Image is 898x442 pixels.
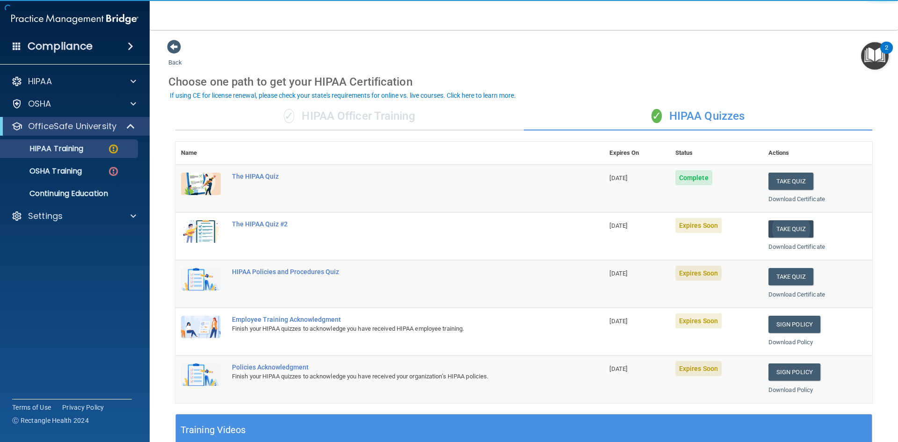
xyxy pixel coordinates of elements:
[108,166,119,177] img: danger-circle.6113f641.png
[675,361,722,376] span: Expires Soon
[609,222,627,229] span: [DATE]
[232,323,557,334] div: Finish your HIPAA quizzes to acknowledge you have received HIPAA employee training.
[6,144,83,153] p: HIPAA Training
[885,48,888,60] div: 2
[604,142,669,165] th: Expires On
[284,109,294,123] span: ✓
[768,196,825,203] a: Download Certificate
[609,318,627,325] span: [DATE]
[11,121,136,132] a: OfficeSafe University
[28,121,116,132] p: OfficeSafe University
[232,363,557,371] div: Policies Acknowledgment
[28,98,51,109] p: OSHA
[768,316,820,333] a: Sign Policy
[675,313,722,328] span: Expires Soon
[675,266,722,281] span: Expires Soon
[170,92,516,99] div: If using CE for license renewal, please check your state's requirements for online vs. live cours...
[175,102,524,130] div: HIPAA Officer Training
[652,109,662,123] span: ✓
[768,291,825,298] a: Download Certificate
[11,210,136,222] a: Settings
[232,220,557,228] div: The HIPAA Quiz #2
[28,210,63,222] p: Settings
[11,76,136,87] a: HIPAA
[768,173,813,190] button: Take Quiz
[524,102,872,130] div: HIPAA Quizzes
[168,48,182,66] a: Back
[12,416,89,425] span: Ⓒ Rectangle Health 2024
[12,403,51,412] a: Terms of Use
[232,268,557,275] div: HIPAA Policies and Procedures Quiz
[675,170,712,185] span: Complete
[62,403,104,412] a: Privacy Policy
[675,218,722,233] span: Expires Soon
[768,363,820,381] a: Sign Policy
[28,76,52,87] p: HIPAA
[175,142,226,165] th: Name
[28,40,93,53] h4: Compliance
[232,316,557,323] div: Employee Training Acknowledgment
[609,174,627,181] span: [DATE]
[6,189,134,198] p: Continuing Education
[168,91,517,100] button: If using CE for license renewal, please check your state's requirements for online vs. live cours...
[232,173,557,180] div: The HIPAA Quiz
[232,371,557,382] div: Finish your HIPAA quizzes to acknowledge you have received your organization’s HIPAA policies.
[108,143,119,155] img: warning-circle.0cc9ac19.png
[609,365,627,372] span: [DATE]
[851,377,887,413] iframe: Drift Widget Chat Controller
[768,386,813,393] a: Download Policy
[768,220,813,238] button: Take Quiz
[11,10,138,29] img: PMB logo
[768,268,813,285] button: Take Quiz
[670,142,763,165] th: Status
[168,68,879,95] div: Choose one path to get your HIPAA Certification
[768,339,813,346] a: Download Policy
[6,167,82,176] p: OSHA Training
[861,42,889,70] button: Open Resource Center, 2 new notifications
[768,243,825,250] a: Download Certificate
[181,422,246,438] h5: Training Videos
[11,98,136,109] a: OSHA
[763,142,872,165] th: Actions
[609,270,627,277] span: [DATE]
